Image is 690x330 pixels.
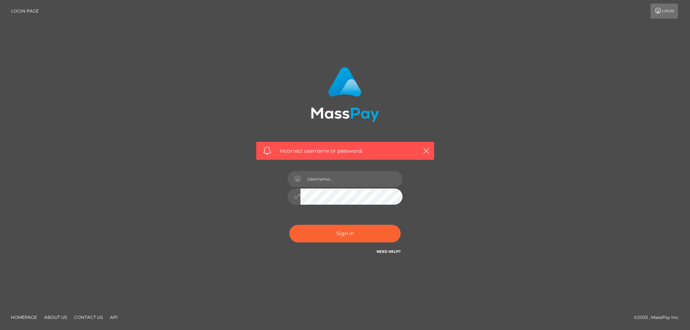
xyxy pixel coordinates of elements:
input: Username... [300,171,402,187]
div: © 2025 , MassPay Inc. [634,313,685,321]
a: Login Page [11,4,39,19]
span: Incorrect username or password. [280,147,411,155]
img: MassPay Login [311,67,379,122]
a: About Us [41,312,70,323]
button: Sign in [289,225,401,242]
a: Homepage [8,312,40,323]
a: API [107,312,121,323]
a: Login [650,4,678,19]
a: Need Help? [377,249,401,254]
a: Contact Us [71,312,106,323]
